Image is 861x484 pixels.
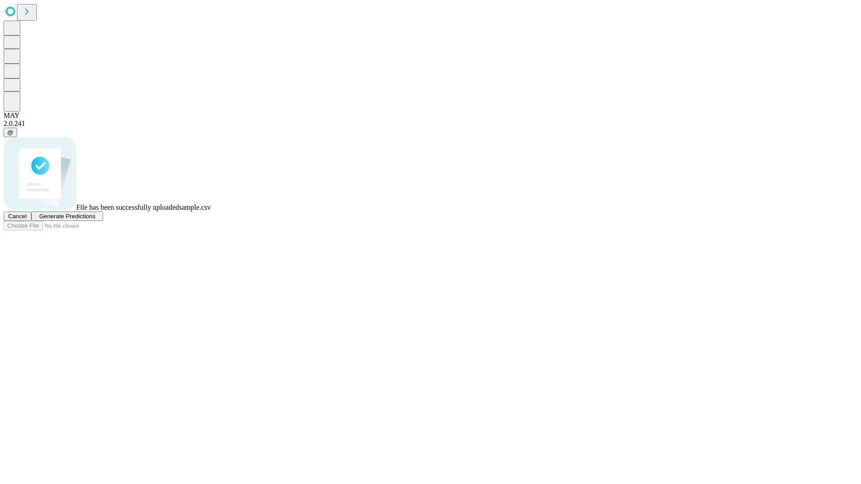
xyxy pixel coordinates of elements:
span: Cancel [8,213,27,220]
button: Generate Predictions [31,212,103,221]
div: 2.0.241 [4,120,857,128]
span: sample.csv [179,203,211,211]
button: @ [4,128,17,137]
span: File has been successfully uploaded [76,203,179,211]
div: MAY [4,112,857,120]
button: Cancel [4,212,31,221]
span: Generate Predictions [39,213,95,220]
span: @ [7,129,13,136]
